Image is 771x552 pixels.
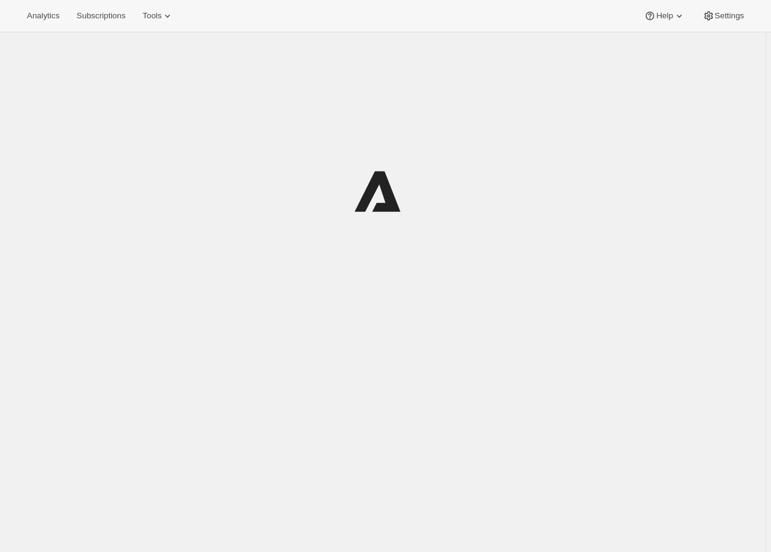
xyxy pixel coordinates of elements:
[69,7,133,24] button: Subscriptions
[636,7,692,24] button: Help
[76,11,125,21] span: Subscriptions
[695,7,751,24] button: Settings
[135,7,181,24] button: Tools
[656,11,673,21] span: Help
[27,11,59,21] span: Analytics
[20,7,67,24] button: Analytics
[715,11,744,21] span: Settings
[142,11,161,21] span: Tools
